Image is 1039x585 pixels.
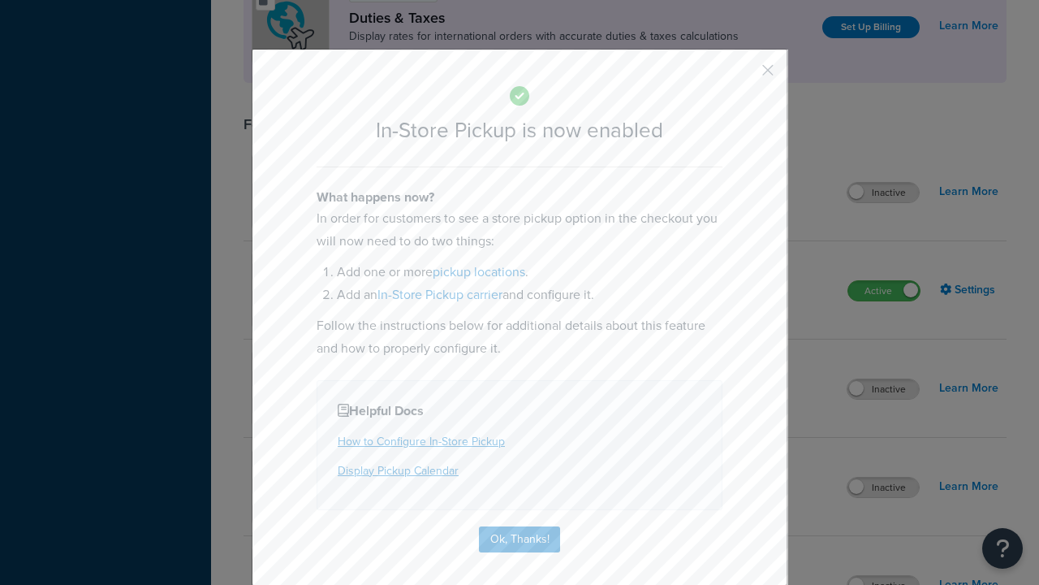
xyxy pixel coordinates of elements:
[317,207,722,253] p: In order for customers to see a store pickup option in the checkout you will now need to do two t...
[317,314,722,360] p: Follow the instructions below for additional details about this feature and how to properly confi...
[433,262,525,281] a: pickup locations
[479,526,560,552] button: Ok, Thanks!
[337,261,722,284] li: Add one or more .
[317,188,722,207] h4: What happens now?
[338,462,459,479] a: Display Pickup Calendar
[337,284,722,306] li: Add an and configure it.
[338,401,701,421] h4: Helpful Docs
[317,119,722,142] h2: In-Store Pickup is now enabled
[377,285,502,304] a: In-Store Pickup carrier
[338,433,505,450] a: How to Configure In-Store Pickup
